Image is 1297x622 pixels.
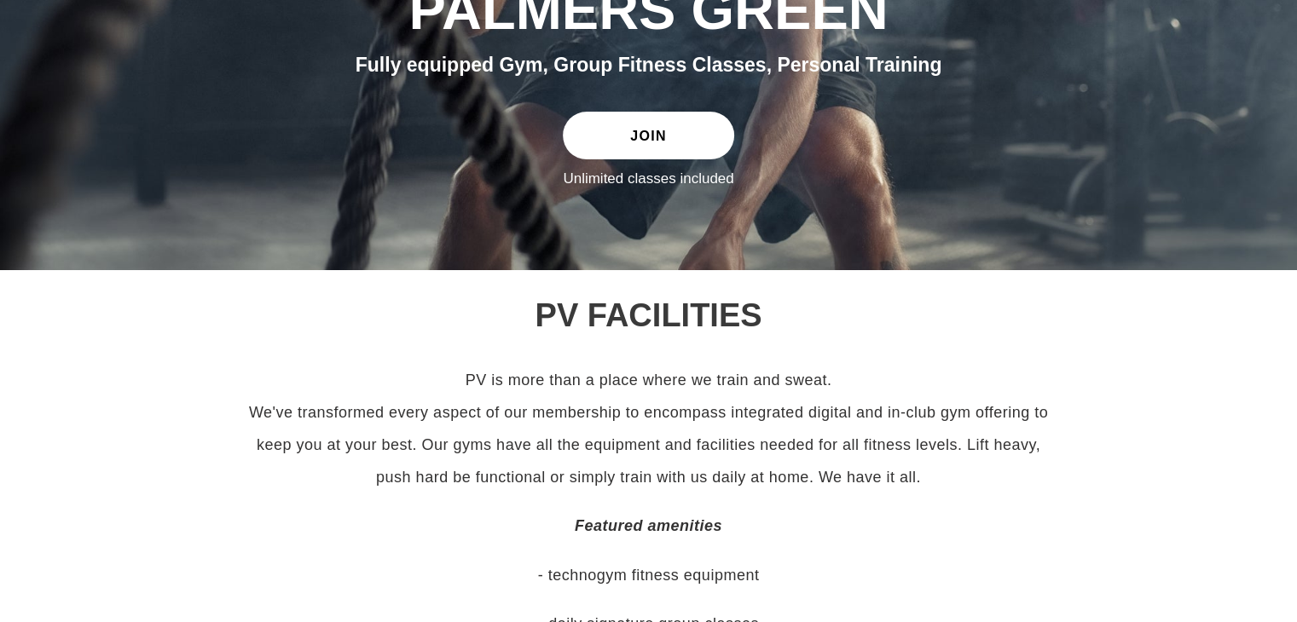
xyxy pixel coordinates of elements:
[563,112,733,159] a: JOIN
[240,559,1058,591] p: - technogym fitness equipment
[575,517,722,534] em: Featured amenities
[240,364,1058,493] p: PV is more than a place where we train and sweat. We've transformed every aspect of our membershi...
[356,54,942,76] span: Fully equipped Gym, Group Fitness Classes, Personal Training
[184,296,1114,335] h2: PV FACILITIES
[563,170,733,188] label: Unlimited classes included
